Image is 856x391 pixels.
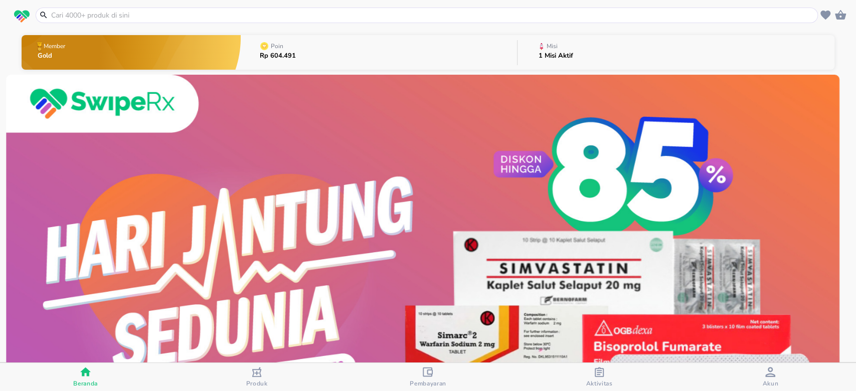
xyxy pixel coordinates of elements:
[518,33,834,72] button: Misi1 Misi Aktif
[271,43,283,49] p: Poin
[586,379,612,387] span: Aktivitas
[762,379,778,387] span: Akun
[343,363,513,391] button: Pembayaran
[685,363,856,391] button: Akun
[73,379,98,387] span: Beranda
[171,363,342,391] button: Produk
[38,53,67,59] p: Gold
[241,33,517,72] button: PoinRp 604.491
[260,53,296,59] p: Rp 604.491
[14,10,30,23] img: logo_swiperx_s.bd005f3b.svg
[513,363,684,391] button: Aktivitas
[246,379,268,387] span: Produk
[22,33,241,72] button: MemberGold
[410,379,446,387] span: Pembayaran
[547,43,558,49] p: Misi
[50,10,815,21] input: Cari 4000+ produk di sini
[539,53,573,59] p: 1 Misi Aktif
[44,43,65,49] p: Member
